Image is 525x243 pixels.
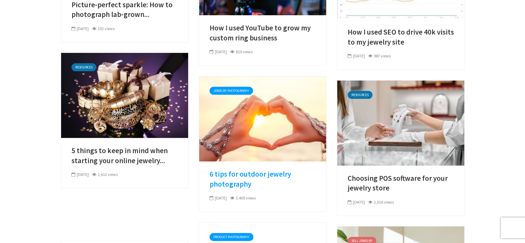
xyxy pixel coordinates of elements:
div: 3,405 views [230,195,256,201]
div: 152 views [92,26,115,32]
span: [DATE] [348,199,365,205]
div: 2,016 views [368,199,394,205]
div: 1,612 views [92,171,118,178]
a: Product Photography [210,233,253,241]
span: [DATE] [71,26,89,31]
a: Resources [71,63,96,71]
a: How I used YouTube to grow my custom ring business [210,23,316,43]
a: 6 tips for outdoor jewelry photography [210,169,316,189]
a: Choosing POS software for your jewelry store [337,119,464,126]
a: 5 things to keep in mind when starting your online jewelry... [71,146,178,166]
a: Choosing POS software for your jewelry store [348,174,454,193]
a: How I used SEO to drive 40k visits to my jewelry site [348,27,454,47]
a: Jewelry Photography [210,87,253,95]
a: 6 tips for outdoor jewelry photography [199,115,326,122]
span: [DATE] [348,53,365,58]
a: 5 things to keep in mind when starting your online jewelry business [61,91,188,98]
span: [DATE] [210,195,227,200]
div: 810 views [230,49,253,55]
div: 987 views [368,53,391,59]
a: Resources [348,91,372,99]
span: [DATE] [71,172,89,177]
span: [DATE] [210,49,227,54]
